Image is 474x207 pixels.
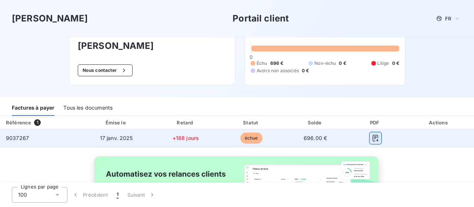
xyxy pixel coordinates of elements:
[270,60,284,67] span: 696 €
[112,187,123,203] button: 1
[81,119,151,126] div: Émise le
[240,133,263,144] span: échue
[339,60,346,67] span: 0 €
[392,60,399,67] span: 0 €
[250,54,253,60] span: 0
[314,60,336,67] span: Non-échu
[100,135,133,141] span: 17 janv. 2025
[63,100,113,116] div: Tous les documents
[257,67,299,74] span: Avoirs non associés
[377,60,389,67] span: Litige
[233,12,289,25] h3: Portail client
[304,135,327,141] span: 696.00 €
[123,187,160,203] button: Suivant
[34,119,41,126] span: 1
[78,64,133,76] button: Nous contacter
[285,119,346,126] div: Solde
[445,16,451,21] span: FR
[173,135,199,141] span: +188 jours
[220,119,282,126] div: Statut
[12,100,54,116] div: Factures à payer
[12,12,88,25] h3: [PERSON_NAME]
[154,119,217,126] div: Retard
[348,119,403,126] div: PDF
[18,191,27,198] span: 100
[78,39,226,53] h3: [PERSON_NAME]
[6,120,31,126] div: Référence
[257,60,267,67] span: Échu
[405,119,473,126] div: Actions
[117,191,118,198] span: 1
[67,187,112,203] button: Précédent
[302,67,309,74] span: 0 €
[6,135,29,141] span: 9037267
